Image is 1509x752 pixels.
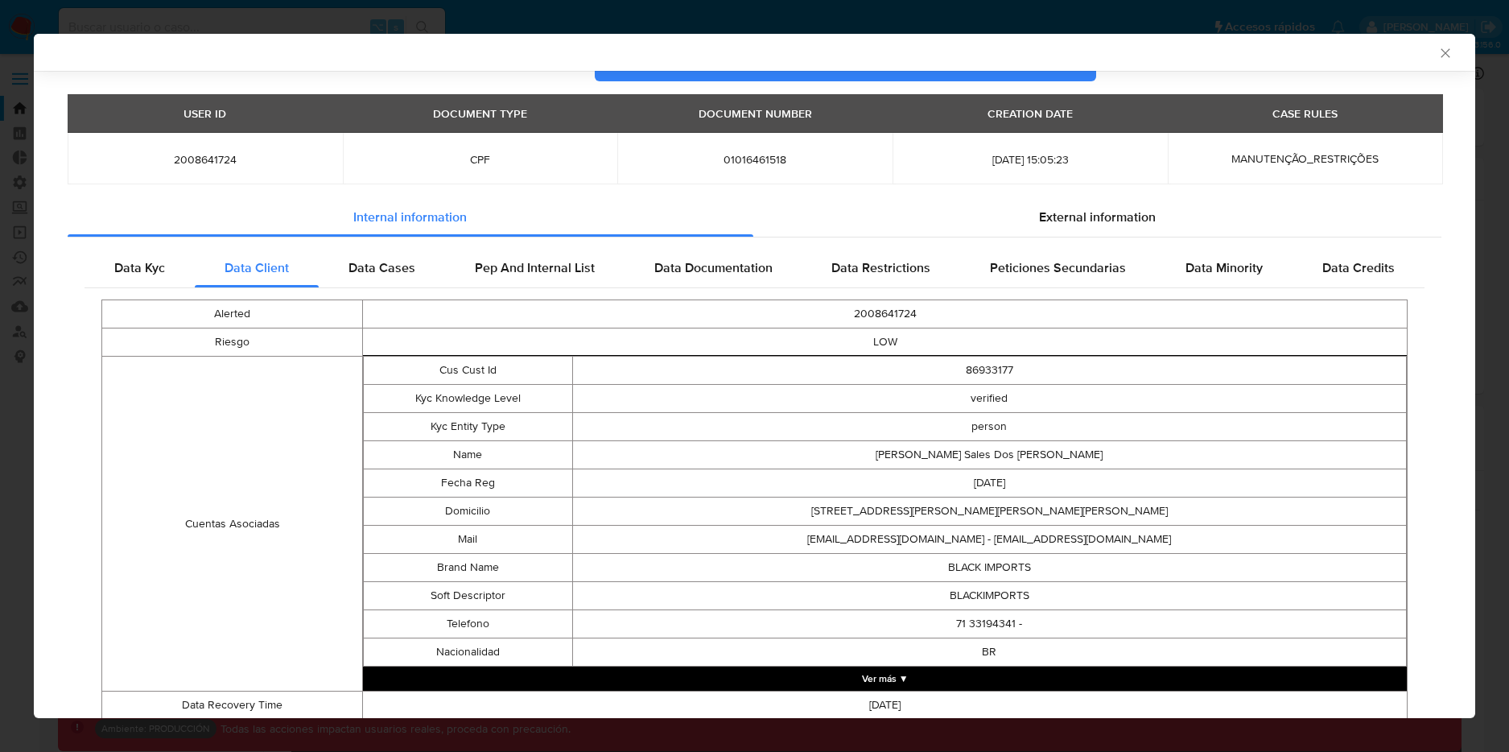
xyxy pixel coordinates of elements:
h2: Case Id - 32hYBEuZy9pmhV12yKMGMC0a [68,50,386,71]
td: LOW [363,328,1408,357]
span: Data Cases [348,258,415,277]
td: 86933177 [572,357,1407,385]
td: verified [572,385,1407,413]
td: Mail [364,526,572,554]
span: CPF [362,152,599,167]
td: [PERSON_NAME] Sales Dos [PERSON_NAME] [572,441,1407,469]
span: Internal information [353,208,467,226]
td: Cus Cust Id [364,357,572,385]
div: Detailed internal info [85,249,1424,287]
span: 2008641724 [87,152,324,167]
td: Brand Name [364,554,572,582]
td: Nacionalidad [364,638,572,667]
span: Data Kyc [114,258,165,277]
div: DOCUMENT NUMBER [689,100,822,127]
span: Data Restrictions [831,258,930,277]
td: BR [572,638,1407,667]
td: Data Recovery Time [102,692,363,720]
td: 71 33194341 - [572,610,1407,638]
div: Detailed info [68,198,1441,237]
span: MANUTENÇÃO_RESTRIÇÕES [1231,151,1379,167]
td: Cuentas Asociadas [102,357,363,692]
td: [DATE] [363,692,1408,720]
span: [DATE] 15:05:23 [912,152,1148,167]
td: Kyc Entity Type [364,413,572,441]
div: DOCUMENT TYPE [423,100,537,127]
td: Fecha Reg [364,469,572,498]
span: 01016461518 [637,152,873,167]
div: CASE RULES [1263,100,1347,127]
td: Kyc Knowledge Level [364,385,572,413]
span: Data Minority [1185,258,1263,277]
td: Telefono [364,610,572,638]
span: Pep And Internal List [475,258,595,277]
span: Data Documentation [654,258,773,277]
td: [DATE] [572,469,1407,498]
td: BLACK IMPORTS [572,554,1407,582]
button: Expand array [363,667,1407,691]
td: BLACKIMPORTS [572,582,1407,610]
div: USER ID [174,100,236,127]
span: Data Credits [1322,258,1395,277]
td: Alerted [102,300,363,328]
span: Data Client [225,258,289,277]
div: CREATION DATE [978,100,1082,127]
td: Domicilio [364,498,572,526]
td: [STREET_ADDRESS][PERSON_NAME][PERSON_NAME][PERSON_NAME] [572,498,1407,526]
td: Riesgo [102,328,363,357]
td: [EMAIL_ADDRESS][DOMAIN_NAME] - [EMAIL_ADDRESS][DOMAIN_NAME] [572,526,1407,554]
td: Name [364,441,572,469]
td: Soft Descriptor [364,582,572,610]
div: closure-recommendation-modal [34,34,1475,718]
span: External information [1039,208,1156,226]
td: 2008641724 [363,300,1408,328]
span: Peticiones Secundarias [990,258,1126,277]
button: Cerrar ventana [1437,45,1452,60]
td: person [572,413,1407,441]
